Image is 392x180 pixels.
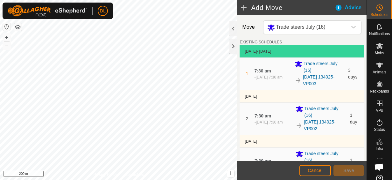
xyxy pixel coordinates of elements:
a: Contact Us [125,172,143,177]
span: Heatmap [372,166,387,170]
span: i [230,171,231,176]
span: 1 [246,71,248,76]
button: Save [333,165,364,176]
a: [DATE] 134025-VP002 [304,119,346,132]
span: [DATE] 7:30 am [256,120,283,124]
span: Animals [373,70,386,74]
span: 7:30 am [255,68,271,73]
span: Trade steers July (16) [304,105,346,119]
h2: Add Move [241,4,334,11]
span: DL [100,8,106,14]
span: [DATE] [245,49,257,54]
button: Map Layers [14,23,22,31]
label: EXISTING SCHEDULES [240,39,282,45]
button: – [3,42,10,49]
div: dropdown trigger [347,21,360,34]
span: 1 day [350,113,357,124]
span: Mobs [375,51,384,55]
span: 7:30 am [255,113,271,118]
div: Open chat [370,158,388,176]
span: [DATE] 7:30 am [256,75,283,79]
span: Infra [375,147,383,151]
button: Cancel [299,165,331,176]
span: Schedules [370,13,388,17]
label: Move [240,20,260,34]
span: Notifications [369,32,390,36]
span: VPs [376,109,383,112]
span: 3 days [348,68,358,79]
img: To [295,77,302,84]
span: Neckbands [370,89,389,93]
span: - [DATE] [257,49,271,54]
span: Cancel [308,168,323,173]
span: [DATE] [245,139,257,144]
span: 1 day [350,158,357,169]
span: [DATE] [245,94,257,99]
button: i [227,170,234,177]
a: Privacy Policy [94,172,117,177]
span: Trade steers July (16) [304,60,344,74]
div: - [255,74,283,80]
button: Reset Map [3,23,10,31]
img: Gallagher Logo [8,5,87,17]
span: Status [374,128,385,131]
div: - [255,119,283,125]
a: [DATE] 134025-VP003 [303,74,344,87]
span: Save [343,168,354,173]
button: + [3,34,10,41]
img: To [296,122,303,129]
span: 2 [246,116,248,121]
span: 7:30 am [255,158,271,163]
span: Trade steers July (16) [304,150,346,164]
span: Trade steers July (16) [276,24,325,30]
span: Trade steers July [265,21,347,34]
div: Advice [335,4,367,11]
